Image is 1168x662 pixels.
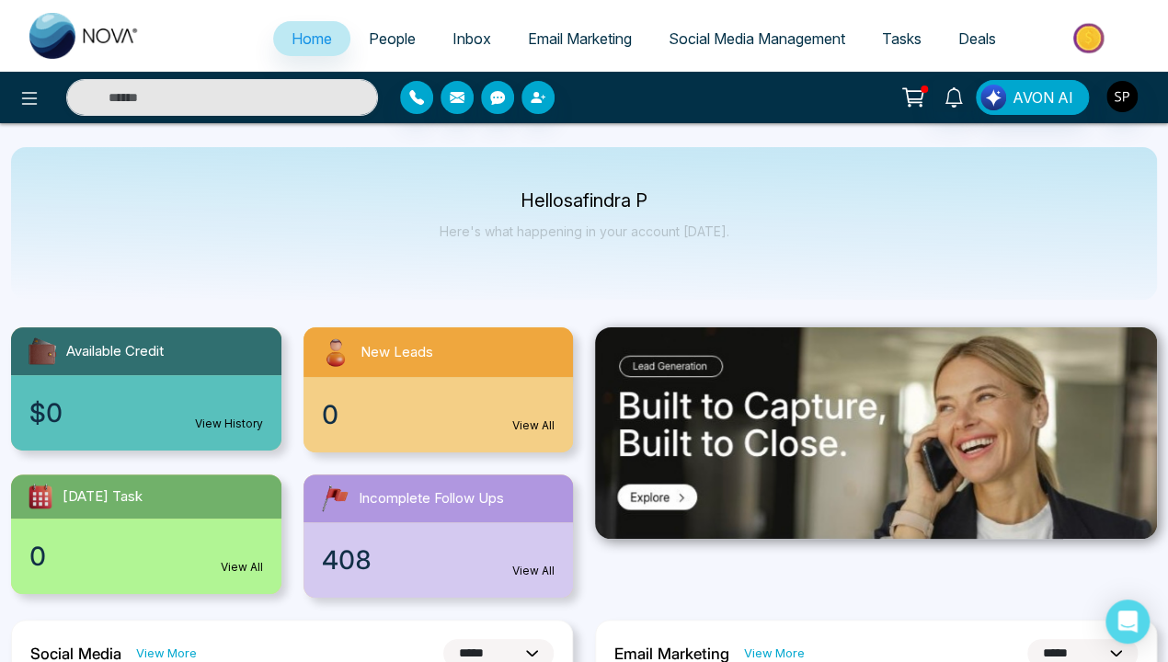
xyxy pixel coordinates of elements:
[322,541,372,579] span: 408
[440,193,729,209] p: Hello safindra P
[434,21,510,56] a: Inbox
[1106,81,1138,112] img: User Avatar
[318,482,351,515] img: followUps.svg
[864,21,940,56] a: Tasks
[361,342,433,363] span: New Leads
[958,29,996,48] span: Deals
[322,395,338,434] span: 0
[292,29,332,48] span: Home
[440,223,729,239] p: Here's what happening in your account [DATE].
[66,341,164,362] span: Available Credit
[136,645,197,662] a: View More
[29,537,46,576] span: 0
[650,21,864,56] a: Social Media Management
[669,29,845,48] span: Social Media Management
[29,13,140,59] img: Nova CRM Logo
[510,21,650,56] a: Email Marketing
[273,21,350,56] a: Home
[512,417,555,434] a: View All
[452,29,491,48] span: Inbox
[528,29,632,48] span: Email Marketing
[1013,86,1073,108] span: AVON AI
[292,327,585,452] a: New Leads0View All
[595,327,1157,539] img: .
[1024,17,1157,59] img: Market-place.gif
[1105,599,1150,644] div: Open Intercom Messenger
[369,29,416,48] span: People
[512,563,555,579] a: View All
[195,416,263,432] a: View History
[980,85,1006,110] img: Lead Flow
[26,335,59,368] img: availableCredit.svg
[292,474,585,598] a: Incomplete Follow Ups408View All
[976,80,1089,115] button: AVON AI
[359,488,504,509] span: Incomplete Follow Ups
[744,645,805,662] a: View More
[318,335,353,370] img: newLeads.svg
[221,559,263,576] a: View All
[350,21,434,56] a: People
[63,486,143,508] span: [DATE] Task
[29,394,63,432] span: $0
[940,21,1014,56] a: Deals
[882,29,922,48] span: Tasks
[26,482,55,511] img: todayTask.svg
